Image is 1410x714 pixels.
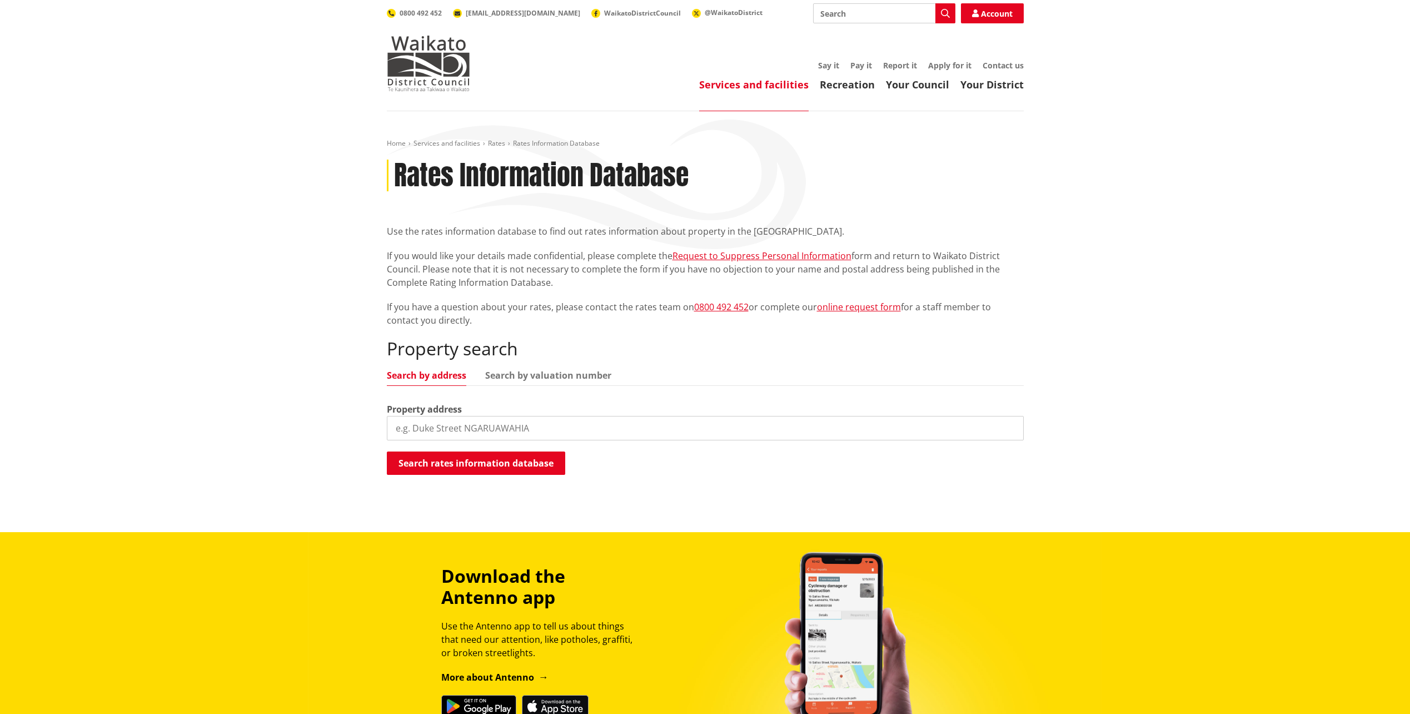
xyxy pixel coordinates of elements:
a: Services and facilities [413,138,480,148]
a: Search by address [387,371,466,380]
span: Rates Information Database [513,138,600,148]
a: Search by valuation number [485,371,611,380]
a: Account [961,3,1024,23]
a: More about Antenno [441,671,549,683]
button: Search rates information database [387,452,565,475]
h1: Rates Information Database [394,160,689,192]
a: Home [387,138,406,148]
a: [EMAIL_ADDRESS][DOMAIN_NAME] [453,8,580,18]
h2: Property search [387,338,1024,359]
label: Property address [387,403,462,416]
h3: Download the Antenno app [441,566,642,608]
a: @WaikatoDistrict [692,8,763,17]
a: 0800 492 452 [387,8,442,18]
p: Use the rates information database to find out rates information about property in the [GEOGRAPHI... [387,225,1024,238]
a: Your Council [886,78,949,91]
a: Pay it [850,60,872,71]
a: Contact us [983,60,1024,71]
img: Waikato District Council - Te Kaunihera aa Takiwaa o Waikato [387,36,470,91]
a: Your District [960,78,1024,91]
a: 0800 492 452 [694,301,749,313]
a: Services and facilities [699,78,809,91]
a: Say it [818,60,839,71]
span: WaikatoDistrictCouncil [604,8,681,18]
nav: breadcrumb [387,139,1024,148]
a: Report it [883,60,917,71]
span: [EMAIL_ADDRESS][DOMAIN_NAME] [466,8,580,18]
p: If you have a question about your rates, please contact the rates team on or complete our for a s... [387,300,1024,327]
p: If you would like your details made confidential, please complete the form and return to Waikato ... [387,249,1024,289]
iframe: Messenger Launcher [1359,667,1399,707]
input: e.g. Duke Street NGARUAWAHIA [387,416,1024,440]
span: 0800 492 452 [400,8,442,18]
input: Search input [813,3,955,23]
a: online request form [817,301,901,313]
a: Request to Suppress Personal Information [672,250,851,262]
a: Apply for it [928,60,971,71]
a: Rates [488,138,505,148]
a: Recreation [820,78,875,91]
span: @WaikatoDistrict [705,8,763,17]
a: WaikatoDistrictCouncil [591,8,681,18]
p: Use the Antenno app to tell us about things that need our attention, like potholes, graffiti, or ... [441,619,642,660]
